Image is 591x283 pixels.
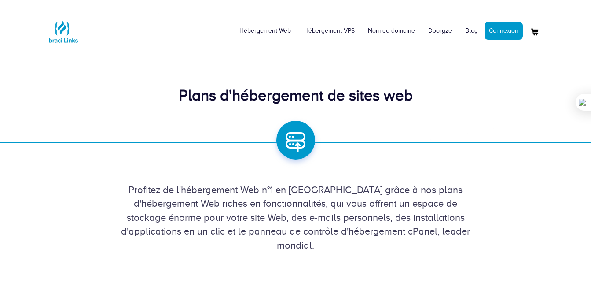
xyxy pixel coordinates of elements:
a: Logo Ibraci Links [45,7,80,49]
a: Hébergement VPS [297,18,361,44]
div: Profitez de l'hébergement Web n°1 en [GEOGRAPHIC_DATA] grâce à nos plans d'hébergement Web riches... [45,183,547,252]
a: Dooryze [422,18,459,44]
img: Logo Ibraci Links [45,14,80,49]
div: Plans d'hébergement de sites web [45,85,547,107]
a: Connexion [485,22,523,40]
a: Nom de domaine [361,18,422,44]
a: Hébergement Web [233,18,297,44]
a: Blog [459,18,485,44]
